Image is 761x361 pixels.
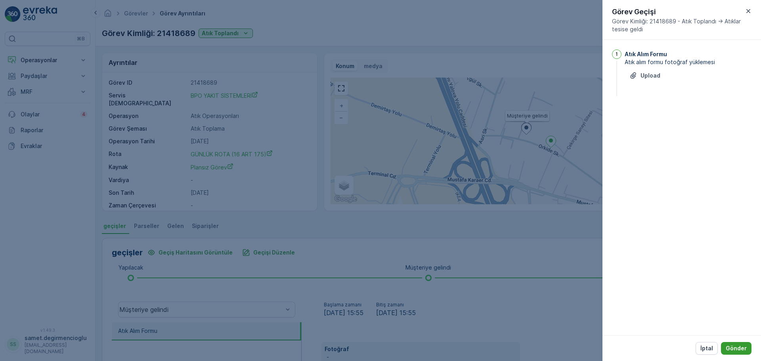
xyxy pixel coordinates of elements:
div: 1 [612,49,621,59]
p: Atık Alım Formu [625,50,667,58]
p: İptal [700,344,713,352]
p: Upload [641,72,660,80]
span: Atık alım formu fotoğraf yüklemesi [625,58,751,66]
button: Dosya Yükle [625,69,665,82]
span: Görev Kimliği: 21418689 - Atık Toplandı -> Atıklar tesise geldi [612,17,744,33]
p: Görev Geçişi [612,6,744,17]
button: İptal [696,342,718,355]
p: Gönder [726,344,747,352]
button: Gönder [721,342,751,355]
